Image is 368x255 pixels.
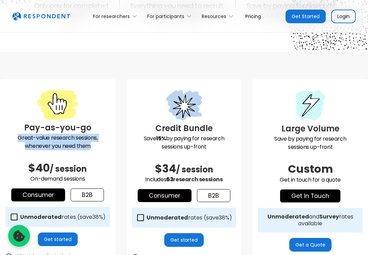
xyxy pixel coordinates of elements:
[5,122,110,134] h3: Pay-as-you-go
[93,13,130,20] div: For researchers
[12,12,70,21] a: home
[156,134,166,142] strong: 15%
[288,161,333,176] span: Custom
[12,12,70,21] img: Untitled UI logotext
[89,8,143,24] div: For researchers
[331,10,356,23] a: Login
[176,164,213,175] span: / session
[155,161,176,176] span: $34
[319,213,339,221] strong: Survey
[11,188,65,201] a: Consumer
[280,189,340,202] a: get in touch
[166,175,173,183] span: 63
[5,134,110,150] p: Great-value research sessions, whenever you need them
[5,175,110,183] p: On-demand sessions
[143,8,198,24] div: For participants
[71,188,104,201] a: b2b
[132,134,236,151] p: Save by paying for research sessions up-front
[286,10,326,23] a: Get Started
[147,214,232,221] div: rates (save )
[173,175,223,183] span: research sessions
[198,8,240,24] div: Resources
[240,8,266,24] a: Pricing
[147,13,184,20] div: For participants
[20,214,106,221] div: rates (save )
[132,122,236,134] h3: Credit Bundle
[50,163,87,174] span: / session
[258,176,363,184] p: Get in touch for a quote
[20,213,62,221] strong: Unmoderated
[267,213,309,221] strong: Unmoderated
[289,238,332,252] a: Get a Quote
[28,160,50,175] span: $40
[138,189,191,202] a: Consumer
[258,135,363,151] p: Save by paying for research sessions up-front
[197,189,230,202] a: b2b
[258,123,363,135] h3: Large Volume
[202,13,226,20] div: Resources
[147,214,188,222] strong: Unmoderated
[92,213,103,221] span: 38%
[219,214,229,222] span: 38%
[132,175,236,184] p: Includes
[38,232,78,246] a: Get started
[164,233,204,247] a: Get started
[258,213,363,227] div: and rates available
